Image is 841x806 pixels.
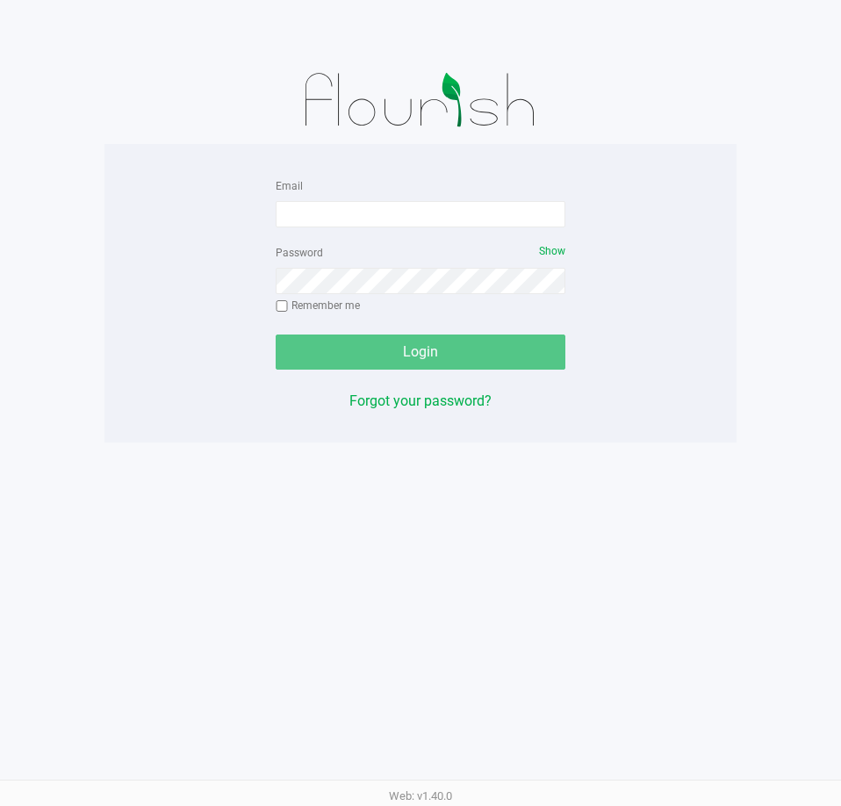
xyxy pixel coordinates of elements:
[539,245,565,257] span: Show
[276,300,288,313] input: Remember me
[389,789,452,802] span: Web: v1.40.0
[349,391,492,412] button: Forgot your password?
[276,178,303,194] label: Email
[276,298,360,313] label: Remember me
[276,245,323,261] label: Password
